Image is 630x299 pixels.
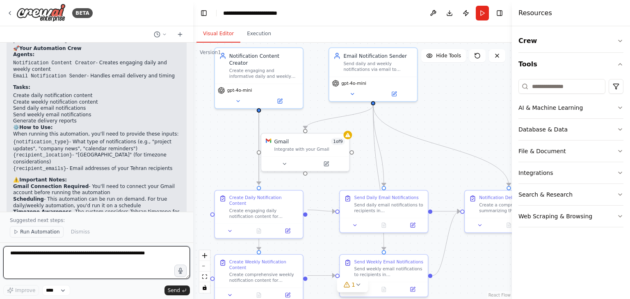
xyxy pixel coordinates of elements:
span: Run Automation [20,229,60,235]
div: Create Daily Notification ContentCreate engaging daily notification content for {notification_typ... [214,190,304,239]
code: Email Notification Sender [13,73,87,79]
strong: Your Automation Crew [19,45,82,51]
code: {recipient_location} [13,152,72,158]
li: - Email addresses of your Tehran recipients [13,165,180,172]
div: Send Daily Email NotificationsSend daily email notifications to recipients in {recipient_location... [339,190,429,233]
div: Create Weekly Notification Content [229,259,299,271]
button: zoom out [199,261,210,272]
button: Click to speak your automation idea [174,265,187,277]
span: Send [168,287,180,294]
button: Execution [240,25,278,43]
button: toggle interactivity [199,282,210,293]
g: Edge from 40969baf-c947-4e28-b249-499ebcad75b6 to 2c33c2a4-b14a-4e82-ad92-2002aac07254 [302,105,377,129]
code: {recipient_emails} [13,166,66,172]
div: Create engaging daily notification content for {notification_type} to be sent to recipients in {r... [229,208,299,219]
button: Hide Tools [421,49,466,62]
button: Run Automation [10,226,64,238]
div: BETA [72,8,93,18]
strong: Agents: [13,52,34,57]
div: React Flow controls [199,250,210,293]
div: Create engaging and informative daily and weekly notification content for {notification_type} not... [229,68,299,79]
span: gpt-4o-mini [341,80,366,86]
span: 1 [352,281,355,289]
g: Edge from 4de40bb3-dc62-4a4b-8ecb-4def92c3ec7b to 001536ca-ca0d-44d9-87ad-ac64dcb5429b [308,206,335,215]
span: Improve [15,287,35,294]
div: Send Weekly Email Notifications [354,259,423,265]
h2: ⚠️ [13,177,180,183]
div: Notification Content CreatorCreate engaging and informative daily and weekly notification content... [214,47,304,109]
button: Open in side panel [400,221,425,229]
li: - Creates engaging daily and weekly content [13,60,180,73]
div: Create comprehensive weekly notification content for {notification_type} to be sent to recipients... [229,272,299,283]
strong: Gmail Connection Required [13,183,89,189]
li: Create daily notification content [13,93,180,99]
g: Edge from 40969baf-c947-4e28-b249-499ebcad75b6 to 001536ca-ca0d-44d9-87ad-ac64dcb5429b [370,105,388,186]
button: Hide right sidebar [494,7,505,19]
button: Open in side panel [260,97,300,105]
nav: breadcrumb [223,9,293,17]
button: Visual Editor [196,25,240,43]
div: Notification Delivery Report [479,195,539,201]
div: Create a comprehensive report summarizing the notification delivery status for both daily and wee... [479,202,548,213]
button: No output available [494,221,524,229]
span: Dismiss [71,229,90,235]
li: Generate delivery reports [13,118,180,125]
div: Version 1 [200,49,221,56]
h4: Resources [518,8,552,18]
div: Send Weekly Email NotificationsSend weekly email notifications to recipients in {recipient_locati... [339,254,429,297]
h2: ⚙️ [13,125,180,131]
strong: Scheduling [13,196,44,202]
button: Open in side panel [306,160,346,168]
div: Email Notification Sender [343,52,413,59]
button: Improve [3,285,39,296]
button: Switch to previous chat [151,29,170,39]
g: Edge from 5a349c42-ee57-456e-ba5d-49aa5fbfd0a7 to 4718c3bb-8cfb-4033-a9f7-424fae63d9c6 [308,272,335,279]
img: Logo [16,4,66,22]
span: gpt-4o-mini [227,88,252,93]
g: Edge from 4b1bdef2-301c-4413-bd3e-10dd3ed56e8c to 5a349c42-ee57-456e-ba5d-49aa5fbfd0a7 [255,105,262,250]
p: Suggested next steps: [10,217,183,224]
button: No output available [369,221,399,229]
button: Hide left sidebar [198,7,210,19]
div: Tools [518,76,623,234]
li: - This automation can be run on demand. For true daily/weekly automation, you'd run it on a schedule [13,196,180,209]
button: Open in side panel [275,227,300,235]
strong: How to Use: [19,125,53,130]
div: Notification Content Creator [229,52,299,67]
p: When running this automation, you'll need to provide these inputs: [13,131,180,138]
button: Database & Data [518,119,623,140]
button: Send [164,285,190,295]
div: Send daily and weekly notifications via email to recipients in {recipient_location}. Ensure timel... [343,61,413,72]
li: - The system considers Tehran timezone for optimal delivery times [13,209,180,222]
li: - Handles email delivery and timing [13,73,180,80]
button: Dismiss [67,226,94,238]
code: Notification Content Creator [13,60,96,66]
button: Tools [518,53,623,76]
button: Open in side panel [374,90,414,98]
li: - What type of notifications (e.g., "project updates", "company news", "calendar reminders") [13,139,180,152]
div: Send daily email notifications to recipients in {recipient_location} using the content created by... [354,202,424,213]
li: - "[GEOGRAPHIC_DATA]" (for timezone considerations) [13,152,180,165]
strong: Tasks: [13,84,30,90]
code: {notification_type} [13,139,69,145]
span: Hide Tools [436,52,461,59]
div: Gmail [274,138,289,145]
button: Integrations [518,162,623,183]
g: Edge from 001536ca-ca0d-44d9-87ad-ac64dcb5429b to 0fb5967c-cec7-4991-85ce-abd6523991df [433,208,460,215]
div: Create Daily Notification Content [229,195,299,206]
button: File & Document [518,140,623,162]
button: Search & Research [518,184,623,205]
li: - You'll need to connect your Gmail account before running the automation [13,183,180,196]
button: Web Scraping & Browsing [518,206,623,227]
li: Send daily email notifications [13,105,180,112]
button: No output available [244,227,274,235]
div: Notification Delivery ReportCreate a comprehensive report summarizing the notification delivery s... [464,190,554,233]
img: Gmail [266,138,272,144]
button: Crew [518,29,623,52]
button: 1 [337,277,368,292]
div: GmailGmail1of9Integrate with your Gmail [260,133,350,172]
div: Integrate with your Gmail [274,146,345,152]
div: Email Notification SenderSend daily and weekly notifications via email to recipients in {recipien... [329,47,418,102]
g: Edge from 40969baf-c947-4e28-b249-499ebcad75b6 to 0fb5967c-cec7-4991-85ce-abd6523991df [370,105,512,186]
button: Start a new chat [173,29,187,39]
